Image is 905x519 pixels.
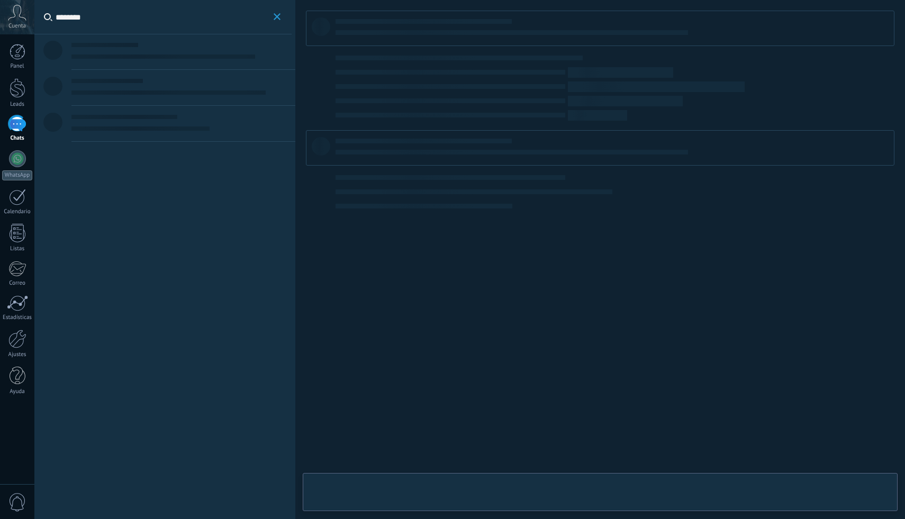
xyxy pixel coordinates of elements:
div: Chats [2,135,33,142]
div: Calendario [2,208,33,215]
div: Correo [2,280,33,287]
div: Ajustes [2,351,33,358]
div: WhatsApp [2,170,32,180]
span: Cuenta [8,23,26,30]
div: Ayuda [2,388,33,395]
div: Leads [2,101,33,108]
div: Panel [2,63,33,70]
div: Estadísticas [2,314,33,321]
div: Listas [2,245,33,252]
